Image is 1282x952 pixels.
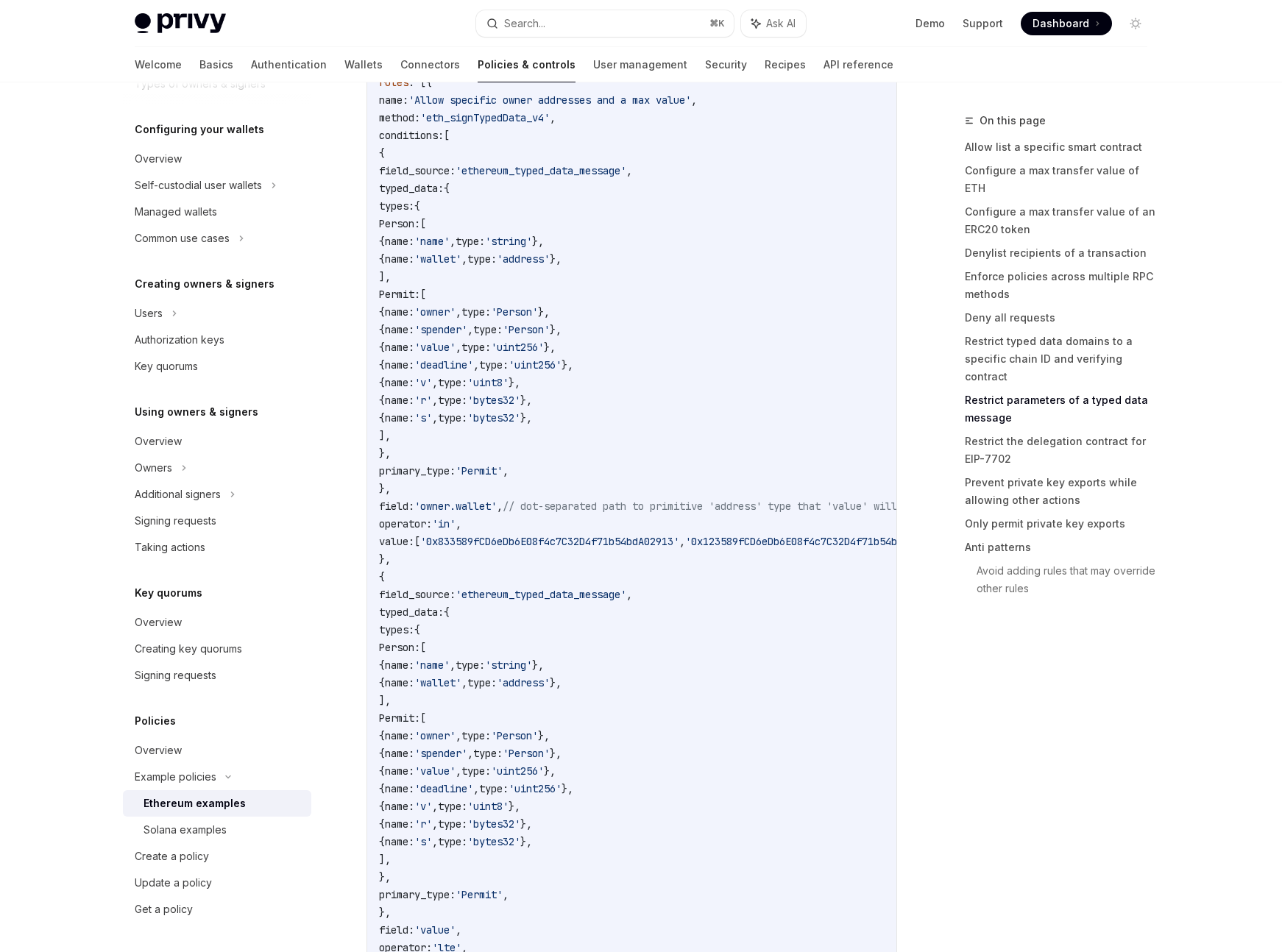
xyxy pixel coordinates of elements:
[503,323,550,336] span: 'Person'
[509,376,520,389] span: },
[379,464,456,477] span: primary_type:
[123,636,311,662] a: Creating key quorums
[385,376,414,389] span: name:
[379,500,414,513] span: field:
[509,800,520,813] span: },
[532,658,544,672] span: },
[135,150,182,168] div: Overview
[135,848,209,865] div: Create a policy
[467,835,520,848] span: 'bytes32'
[626,588,632,601] span: ,
[467,323,473,336] span: ,
[379,429,391,442] span: ],
[135,459,172,477] div: Owners
[379,623,414,636] span: types:
[685,535,944,548] span: '0x123589fCD6eDb6E08f4c7C32D4f71b54bdA02911'
[408,93,691,107] span: 'Allow specific owner addresses and a max value'
[420,288,426,301] span: [
[432,817,438,831] span: ,
[965,536,1159,559] a: Anti patterns
[456,729,461,742] span: ,
[385,800,414,813] span: name:
[385,252,414,266] span: name:
[509,358,562,372] span: 'uint256'
[456,923,461,937] span: ,
[965,200,1159,241] a: Configure a max transfer value of an ERC20 token
[824,47,893,82] a: API reference
[414,500,497,513] span: 'owner.wallet'
[385,835,414,848] span: name:
[485,658,532,672] span: 'string'
[420,535,679,548] span: '0x833589fCD6eDb6E08f4c7C32D4f71b54bdA02913'
[438,376,467,389] span: type:
[385,341,414,354] span: name:
[414,305,456,319] span: 'owner'
[965,265,1159,306] a: Enforce policies across multiple RPC methods
[626,164,632,177] span: ,
[379,800,385,813] span: {
[509,782,562,795] span: 'uint256'
[123,146,311,172] a: Overview
[965,512,1159,536] a: Only permit private key exports
[379,199,414,213] span: types:
[444,129,450,142] span: [
[705,47,747,82] a: Security
[473,323,503,336] span: type:
[123,817,311,843] a: Solana examples
[135,901,193,918] div: Get a policy
[456,517,461,530] span: ,
[379,605,444,619] span: typed_data:
[414,800,432,813] span: 'v'
[379,76,408,89] span: rules
[456,305,461,319] span: ,
[461,729,491,742] span: type:
[965,241,1159,265] a: Denylist recipients of a transaction
[1033,16,1089,31] span: Dashboard
[414,199,420,213] span: {
[379,358,385,372] span: {
[473,782,479,795] span: ,
[379,305,385,319] span: {
[709,18,725,29] span: ⌘ K
[144,821,227,839] div: Solana examples
[379,676,385,689] span: {
[123,327,311,353] a: Authorization keys
[420,217,426,230] span: [
[503,888,509,901] span: ,
[385,782,414,795] span: name:
[414,658,450,672] span: 'name'
[135,640,242,658] div: Creating key quorums
[379,888,456,901] span: primary_type:
[520,411,532,425] span: },
[478,47,576,82] a: Policies & controls
[562,782,573,795] span: },
[135,742,182,759] div: Overview
[408,76,432,89] span: : [{
[473,747,503,760] span: type:
[385,323,414,336] span: name:
[414,782,473,795] span: 'deadline'
[414,835,432,848] span: 's'
[123,662,311,689] a: Signing requests
[456,164,626,177] span: 'ethereum_typed_data_message'
[379,182,444,195] span: typed_data:
[562,358,573,372] span: },
[467,817,520,831] span: 'bytes32'
[550,252,562,266] span: },
[379,570,385,583] span: {
[532,235,544,248] span: },
[414,729,456,742] span: 'owner'
[456,888,503,901] span: 'Permit'
[379,394,385,407] span: {
[135,331,224,349] div: Authorization keys
[123,870,311,896] a: Update a policy
[135,667,216,684] div: Signing requests
[444,182,450,195] span: {
[520,394,532,407] span: },
[379,517,432,530] span: operator:
[965,388,1159,430] a: Restrict parameters of a typed data message
[379,217,420,230] span: Person:
[414,676,461,689] span: 'wallet'
[766,16,796,31] span: Ask AI
[503,464,509,477] span: ,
